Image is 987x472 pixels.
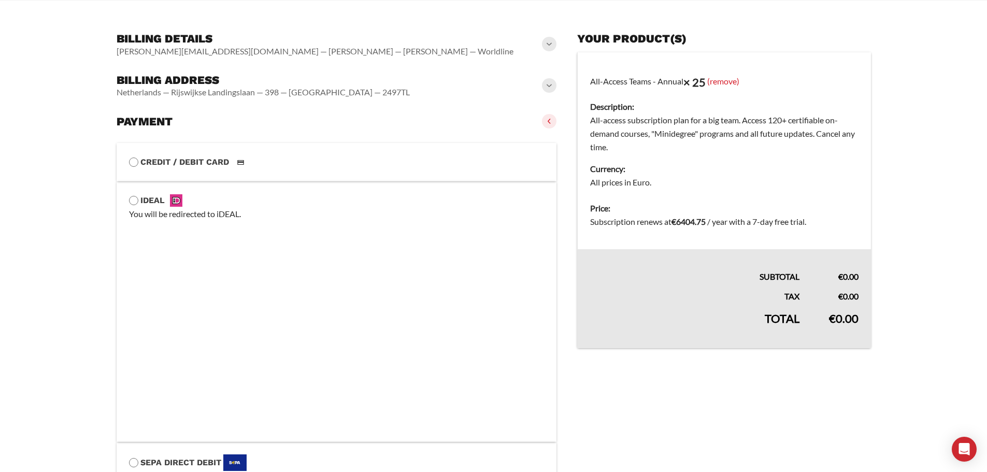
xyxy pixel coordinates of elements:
dd: All-access subscription plan for a big team. Access 120+ certifiable on-demand courses, "Minidegr... [590,113,858,154]
label: iDEAL [129,194,545,207]
bdi: 6404.75 [671,217,706,226]
p: You will be redirected to iDEAL. [129,207,545,221]
span: € [829,311,836,325]
th: Subtotal [578,249,812,283]
label: Credit / Debit Card [129,155,545,169]
vaadin-horizontal-layout: Netherlands — Rijswijkse Landingslaan — 398 — [GEOGRAPHIC_DATA] — 2497TL [117,87,410,97]
label: SEPA Direct Debit [129,454,545,471]
img: SEPA [223,454,247,471]
dt: Price: [590,202,858,215]
bdi: 0.00 [838,271,859,281]
span: Subscription renews at . [590,217,806,226]
input: iDEALiDEAL [129,196,138,205]
strong: × 25 [683,75,706,89]
bdi: 0.00 [829,311,859,325]
span: € [838,271,843,281]
dt: Description: [590,100,858,113]
h3: Payment [117,115,173,129]
img: Credit / Debit Card [231,156,250,168]
span: / year with a 7-day free trial [707,217,805,226]
dt: Currency: [590,162,858,176]
bdi: 0.00 [838,291,859,301]
h3: Billing details [117,32,513,46]
input: SEPA Direct DebitSEPA [129,458,138,467]
img: iDEAL [167,194,186,207]
span: € [838,291,843,301]
div: Open Intercom Messenger [952,437,977,462]
h3: Billing address [117,73,410,88]
td: All-Access Teams - Annual [578,52,871,195]
span: € [671,217,676,226]
input: Credit / Debit CardCredit / Debit Card [129,158,138,167]
th: Total [578,303,812,349]
dd: All prices in Euro. [590,176,858,189]
a: (remove) [707,76,739,86]
iframe: Secure payment input frame [127,227,542,425]
vaadin-horizontal-layout: [PERSON_NAME][EMAIL_ADDRESS][DOMAIN_NAME] — [PERSON_NAME] — [PERSON_NAME] — Worldline [117,46,513,56]
th: Tax [578,283,812,303]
